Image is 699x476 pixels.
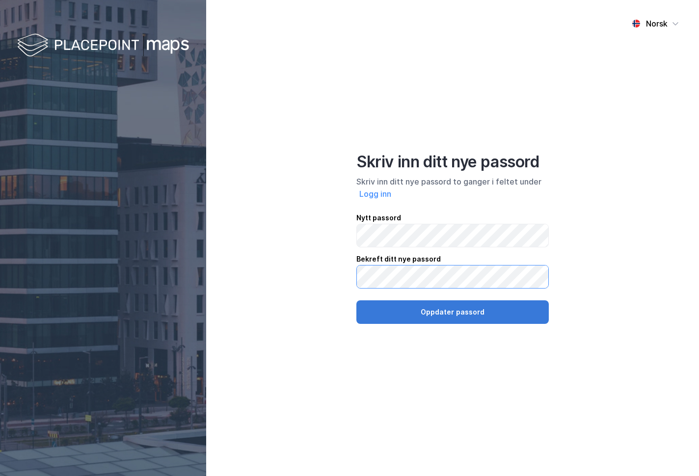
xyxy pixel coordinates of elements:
img: logo-white.f07954bde2210d2a523dddb988cd2aa7.svg [17,31,189,60]
div: Skriv inn ditt nye passord to ganger i feltet under [356,176,549,200]
div: Nytt passord [356,212,549,224]
div: Skriv inn ditt nye passord [356,152,549,172]
div: Kontrollprogram for chat [650,429,699,476]
button: Logg inn [356,187,394,200]
iframe: Chat Widget [650,429,699,476]
div: Norsk [646,18,668,29]
button: Oppdater passord [356,300,549,324]
div: Bekreft ditt nye passord [356,253,549,265]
